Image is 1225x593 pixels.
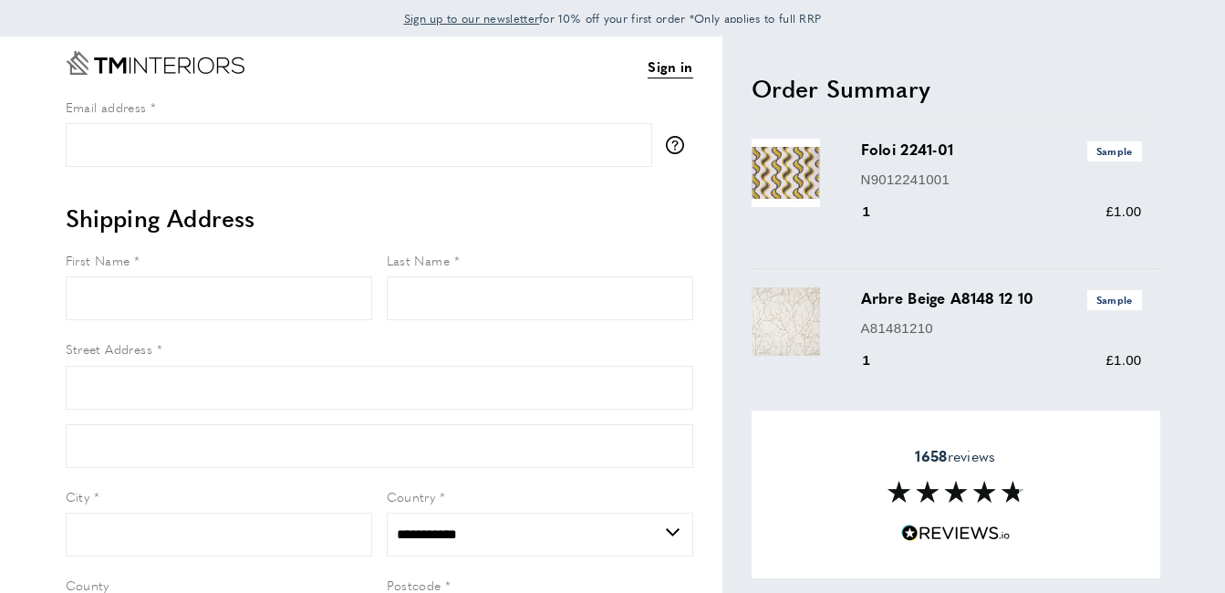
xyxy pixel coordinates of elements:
[387,487,436,505] span: Country
[861,349,897,371] div: 1
[752,72,1160,105] h2: Order Summary
[901,525,1011,542] img: Reviews.io 5 stars
[861,201,897,223] div: 1
[666,136,693,154] button: More information
[1106,203,1141,219] span: £1.00
[66,51,244,75] a: Go to Home page
[387,251,451,269] span: Last Name
[66,98,147,116] span: Email address
[752,287,820,356] img: Arbre Beige A8148 12 10
[66,202,693,234] h2: Shipping Address
[861,287,1142,309] h3: Arbre Beige A8148 12 10
[861,317,1142,339] p: A81481210
[861,169,1142,191] p: N9012241001
[404,10,822,26] span: for 10% off your first order *Only applies to full RRP
[66,487,90,505] span: City
[752,139,820,207] img: Foloi 2241-01
[648,56,692,78] a: Sign in
[915,447,995,465] span: reviews
[404,9,540,27] a: Sign up to our newsletter
[404,10,540,26] span: Sign up to our newsletter
[1087,290,1142,309] span: Sample
[66,339,153,358] span: Street Address
[861,139,1142,161] h3: Foloi 2241-01
[915,445,947,466] strong: 1658
[66,251,130,269] span: First Name
[1087,141,1142,161] span: Sample
[1106,352,1141,368] span: £1.00
[888,481,1024,503] img: Reviews section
